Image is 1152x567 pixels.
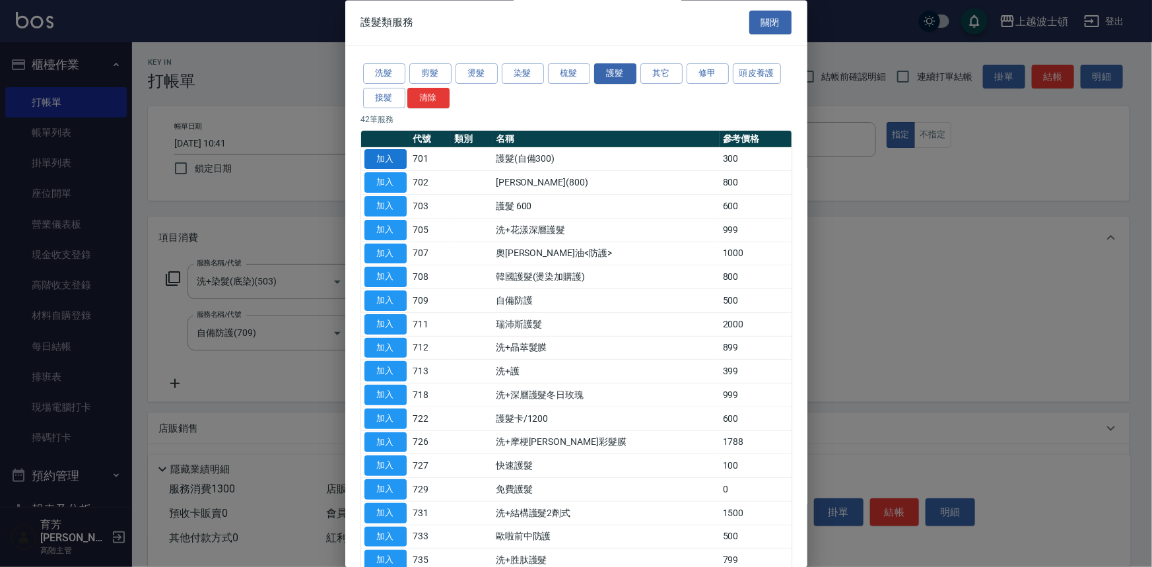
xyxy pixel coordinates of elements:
[410,313,452,337] td: 711
[363,88,405,108] button: 接髮
[410,525,452,549] td: 733
[410,131,452,148] th: 代號
[492,454,720,478] td: 快速護髮
[720,407,792,431] td: 600
[492,502,720,525] td: 洗+結構護髮2劑式
[410,360,452,384] td: 713
[720,502,792,525] td: 1500
[364,456,407,477] button: 加入
[364,291,407,312] button: 加入
[720,525,792,549] td: 500
[410,337,452,360] td: 712
[720,360,792,384] td: 399
[492,218,720,242] td: 洗+花漾深層護髮
[720,337,792,360] td: 899
[363,64,405,84] button: 洗髮
[492,131,720,148] th: 名稱
[364,362,407,382] button: 加入
[364,385,407,406] button: 加入
[410,478,452,502] td: 729
[492,289,720,313] td: 自備防護
[410,265,452,289] td: 708
[720,454,792,478] td: 100
[720,384,792,407] td: 999
[364,220,407,240] button: 加入
[720,242,792,266] td: 1000
[720,195,792,218] td: 600
[548,64,590,84] button: 梳髮
[687,64,729,84] button: 修甲
[720,265,792,289] td: 800
[720,171,792,195] td: 800
[492,195,720,218] td: 護髮 600
[410,289,452,313] td: 709
[364,173,407,193] button: 加入
[492,148,720,172] td: 護髮(自備300)
[492,384,720,407] td: 洗+深層護髮冬日玫瑰
[364,267,407,288] button: 加入
[410,407,452,431] td: 722
[640,64,683,84] button: 其它
[364,503,407,523] button: 加入
[492,265,720,289] td: 韓國護髮(燙染加購護)
[492,407,720,431] td: 護髮卡/1200
[410,384,452,407] td: 718
[407,88,450,108] button: 清除
[720,313,792,337] td: 2000
[410,148,452,172] td: 701
[364,432,407,453] button: 加入
[364,149,407,170] button: 加入
[410,242,452,266] td: 707
[492,313,720,337] td: 瑞沛斯護髮
[410,454,452,478] td: 727
[364,244,407,264] button: 加入
[492,360,720,384] td: 洗+護
[492,337,720,360] td: 洗+晶萃髮膜
[410,431,452,455] td: 726
[749,11,792,35] button: 關閉
[364,409,407,429] button: 加入
[492,431,720,455] td: 洗+摩梗[PERSON_NAME]彩髮膜
[410,195,452,218] td: 703
[492,171,720,195] td: [PERSON_NAME](800)
[492,478,720,502] td: 免費護髮
[492,525,720,549] td: 歐啦前中防護
[451,131,492,148] th: 類別
[456,64,498,84] button: 燙髮
[492,242,720,266] td: 奧[PERSON_NAME]油<防護>
[409,64,452,84] button: 剪髮
[410,171,452,195] td: 702
[410,502,452,525] td: 731
[720,148,792,172] td: 300
[364,527,407,547] button: 加入
[364,197,407,217] button: 加入
[361,16,414,29] span: 護髮類服務
[720,289,792,313] td: 500
[364,480,407,500] button: 加入
[361,114,792,125] p: 42 筆服務
[502,64,544,84] button: 染髮
[364,338,407,358] button: 加入
[720,431,792,455] td: 1788
[410,218,452,242] td: 705
[364,314,407,335] button: 加入
[594,64,636,84] button: 護髮
[733,64,782,84] button: 頭皮養護
[720,218,792,242] td: 999
[720,478,792,502] td: 0
[720,131,792,148] th: 參考價格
